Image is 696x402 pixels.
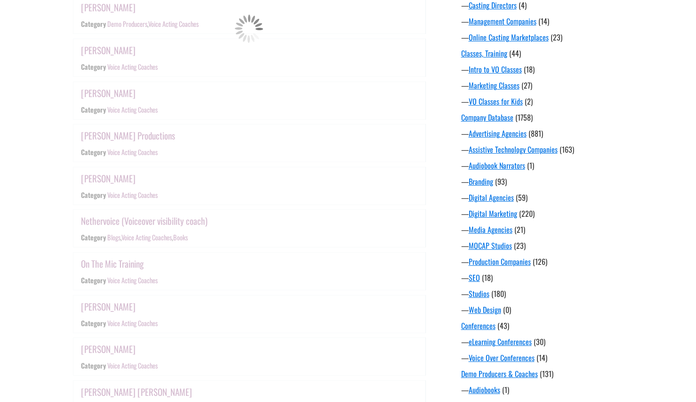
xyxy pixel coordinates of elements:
span: (23) [551,32,562,43]
div: — [461,336,631,347]
a: Production Companies [469,256,531,267]
a: Classes, Training [461,48,507,59]
a: Branding [469,176,493,187]
span: (131) [540,368,553,379]
span: (0) [503,304,511,315]
span: (43) [497,320,509,331]
a: Audiobook Narrators [469,160,525,171]
a: Company Database [461,112,513,123]
div: — [461,352,631,363]
span: (1) [502,384,509,395]
div: — [461,288,631,299]
div: — [461,144,631,155]
div: — [461,224,631,235]
span: (59) [516,192,528,203]
div: — [461,304,631,315]
a: Intro to VO Classes [469,64,522,75]
span: (93) [495,176,507,187]
div: — [461,32,631,43]
a: Conferences [461,320,496,331]
div: — [461,384,631,395]
a: Audiobooks [469,384,500,395]
span: (44) [509,48,521,59]
div: — [461,176,631,187]
div: — [461,80,631,91]
span: (18) [524,64,535,75]
span: (881) [528,128,543,139]
a: Digital Agencies [469,192,514,203]
div: — [461,240,631,251]
span: (180) [491,288,506,299]
a: eLearning Conferences [469,336,532,347]
div: — [461,160,631,171]
span: (18) [482,272,493,283]
span: (220) [519,208,535,219]
a: Web Design [469,304,501,315]
a: SEO [469,272,480,283]
span: (2) [525,96,533,107]
a: Assistive Technology Companies [469,144,558,155]
a: Studios [469,288,489,299]
div: — [461,16,631,27]
div: — [461,64,631,75]
span: (126) [533,256,547,267]
span: (163) [560,144,574,155]
a: Management Companies [469,16,536,27]
div: — [461,192,631,203]
span: (21) [514,224,525,235]
span: (23) [514,240,526,251]
div: — [461,96,631,107]
span: (27) [521,80,532,91]
span: (1758) [515,112,533,123]
div: — [461,208,631,219]
span: (1) [527,160,534,171]
a: Marketing Classes [469,80,520,91]
div: — [461,256,631,267]
div: — [461,272,631,283]
a: Media Agencies [469,224,512,235]
a: Demo Producers & Coaches [461,368,538,379]
a: Digital Marketing [469,208,517,219]
a: MOCAP Studios [469,240,512,251]
span: (14) [538,16,549,27]
a: VO Classes for Kids [469,96,523,107]
a: Advertising Agencies [469,128,527,139]
span: (14) [536,352,547,363]
a: Online Casting Marketplaces [469,32,549,43]
span: (30) [534,336,545,347]
a: Voice Over Conferences [469,352,535,363]
div: — [461,128,631,139]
